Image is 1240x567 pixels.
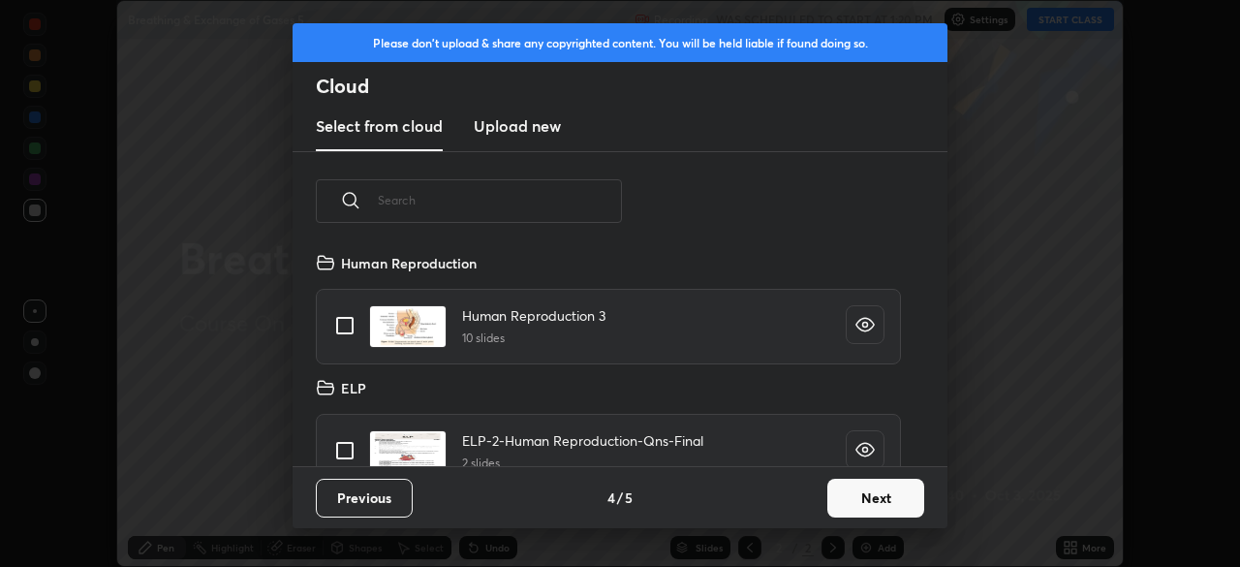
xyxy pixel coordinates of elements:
h5: 2 slides [462,455,703,472]
h3: Upload new [474,114,561,138]
h4: Human Reproduction 3 [462,305,605,326]
button: Previous [316,479,413,518]
h4: ELP-2-Human Reproduction-Qns-Final [462,430,703,451]
img: 1683760168683LMM.pdf [369,430,447,473]
h4: 4 [607,488,615,508]
h5: 10 slides [462,330,605,347]
input: Search [378,159,622,241]
h2: Cloud [316,74,947,99]
h3: Select from cloud [316,114,443,138]
img: 1683347003ZOFEMG.pdf [369,305,447,348]
h4: 5 [625,488,633,508]
h4: Human Reproduction [341,253,477,273]
h4: ELP [341,378,366,398]
div: Please don't upload & share any copyrighted content. You will be held liable if found doing so. [293,23,947,62]
div: grid [293,245,924,466]
h4: / [617,488,623,508]
button: Next [827,479,924,518]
